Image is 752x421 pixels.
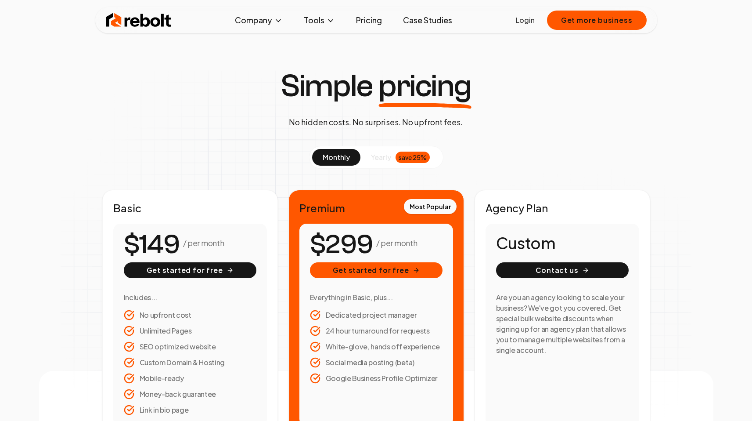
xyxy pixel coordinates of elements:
button: Get started for free [124,262,256,278]
li: Link in bio page [124,405,256,415]
h2: Basic [113,201,267,215]
span: monthly [323,152,350,162]
number-flow-react: $299 [310,225,373,265]
button: Get started for free [310,262,443,278]
button: Contact us [496,262,629,278]
button: Company [228,11,290,29]
a: Case Studies [396,11,459,29]
button: Get more business [547,11,647,30]
number-flow-react: $149 [124,225,180,265]
li: Money-back guarantee [124,389,256,399]
p: / per month [376,237,417,249]
h1: Custom [496,234,629,252]
button: yearlysave 25% [360,149,440,166]
li: Unlimited Pages [124,326,256,336]
span: pricing [378,70,471,102]
li: Dedicated project manager [310,310,443,320]
h3: Includes... [124,292,256,303]
h3: Are you an agency looking to scale your business? We've got you covered. Get special bulk website... [496,292,629,356]
img: Rebolt Logo [106,11,172,29]
h2: Agency Plan [486,201,639,215]
a: Pricing [349,11,389,29]
div: Most Popular [404,199,457,214]
li: Google Business Profile Optimizer [310,373,443,384]
li: 24 hour turnaround for requests [310,326,443,336]
h3: Everything in Basic, plus... [310,292,443,303]
li: Mobile-ready [124,373,256,384]
p: No hidden costs. No surprises. No upfront fees. [289,116,463,128]
h1: Simple [281,70,471,102]
p: / per month [183,237,224,249]
span: yearly [371,152,391,163]
li: Custom Domain & Hosting [124,357,256,368]
li: No upfront cost [124,310,256,320]
a: Login [516,15,535,25]
h2: Premium [299,201,453,215]
button: Tools [297,11,342,29]
li: SEO optimized website [124,341,256,352]
li: White-glove, hands off experience [310,341,443,352]
button: monthly [312,149,360,166]
li: Social media posting (beta) [310,357,443,368]
div: save 25% [396,152,430,163]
